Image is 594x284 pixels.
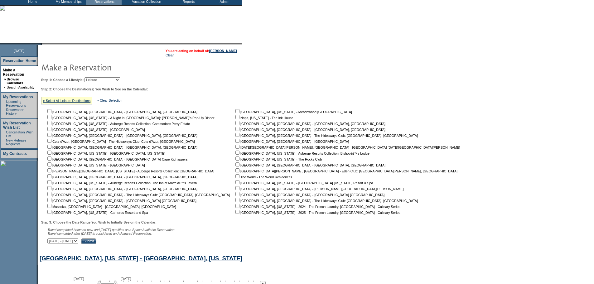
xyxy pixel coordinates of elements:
nobr: [GEOGRAPHIC_DATA], [GEOGRAPHIC_DATA] - The Hideaways Club: [GEOGRAPHIC_DATA], [GEOGRAPHIC_DATA] [234,199,418,203]
nobr: [GEOGRAPHIC_DATA], [US_STATE] - Auberge Resorts Collection: Commodore Perry Estate [46,122,190,126]
b: Step 3: Choose the Date Range You Wish to Initially See on the Calendar: [41,220,157,224]
span: [DATE] [121,277,131,281]
nobr: [GEOGRAPHIC_DATA], [US_STATE] - [GEOGRAPHIC_DATA] [US_STATE] Resort & Spa [234,181,373,185]
nobr: [GEOGRAPHIC_DATA], [US_STATE] - A Night In [GEOGRAPHIC_DATA]: [PERSON_NAME]'s Pop-Up Dinner [46,116,215,120]
nobr: [GEOGRAPHIC_DATA], [GEOGRAPHIC_DATA] - [GEOGRAPHIC_DATA], [GEOGRAPHIC_DATA] [46,146,197,149]
a: Cancellation Wish List [6,130,33,138]
a: » Clear Selection [97,99,122,102]
nobr: [GEOGRAPHIC_DATA], [US_STATE] - 2024 - The French Laundry, [GEOGRAPHIC_DATA] - Culinary Series [234,205,400,209]
nobr: [GEOGRAPHIC_DATA], [GEOGRAPHIC_DATA] - The Hideaways Club: [GEOGRAPHIC_DATA], [GEOGRAPHIC_DATA] [234,134,418,137]
nobr: [GEOGRAPHIC_DATA], [US_STATE] - [GEOGRAPHIC_DATA], [US_STATE] [46,152,165,155]
nobr: Travel completed after [DATE] is considered an Advanced Reservation. [47,232,152,235]
span: Travel completed between now and [DATE] qualifies as a Space Available Reservation. [47,228,176,232]
a: Search Availability [7,85,34,89]
td: · [4,138,5,146]
td: · [4,130,5,138]
nobr: [GEOGRAPHIC_DATA], [US_STATE] - Auberge Resorts Collection: The Inn at Matteiâ€™s Tavern [46,181,197,185]
a: My Reservation Wish List [3,121,31,130]
nobr: The World - The World Residences [234,175,292,179]
nobr: [GEOGRAPHIC_DATA], [GEOGRAPHIC_DATA] - [PERSON_NAME][GEOGRAPHIC_DATA][PERSON_NAME] [234,187,403,191]
b: Step 2: Choose the Destination(s) You Wish to See on the Calendar: [41,87,148,91]
a: [PERSON_NAME] [209,49,237,53]
td: · [4,108,5,115]
a: My Reservations [3,95,33,99]
nobr: [GEOGRAPHIC_DATA], [GEOGRAPHIC_DATA] - [GEOGRAPHIC_DATA], [GEOGRAPHIC_DATA] [46,175,197,179]
nobr: [GEOGRAPHIC_DATA], [US_STATE] - 2025 - The French Laundry, [GEOGRAPHIC_DATA] - Culinary Series [234,211,400,214]
nobr: [GEOGRAPHIC_DATA], [GEOGRAPHIC_DATA] - [GEOGRAPHIC_DATA], [GEOGRAPHIC_DATA] [234,128,385,132]
a: Reservation Home [3,59,36,63]
nobr: [GEOGRAPHIC_DATA], [US_STATE] - [GEOGRAPHIC_DATA] [46,128,145,132]
nobr: [GEOGRAPHIC_DATA], [US_STATE] - The Rocks Club [234,157,322,161]
b: Step 1: Choose a Lifestyle: [41,78,84,82]
nobr: [GEOGRAPHIC_DATA], [GEOGRAPHIC_DATA] - [GEOGRAPHIC_DATA], [GEOGRAPHIC_DATA] [234,163,385,167]
nobr: [GEOGRAPHIC_DATA], [US_STATE] - [GEOGRAPHIC_DATA] [46,163,145,167]
img: pgTtlMakeReservation.gif [41,61,166,73]
nobr: [GEOGRAPHIC_DATA], [GEOGRAPHIC_DATA] - [GEOGRAPHIC_DATA], [GEOGRAPHIC_DATA] [46,187,197,191]
nobr: [GEOGRAPHIC_DATA], [US_STATE] - Carneros Resort and Spa [46,211,148,214]
nobr: [GEOGRAPHIC_DATA], [GEOGRAPHIC_DATA] - [GEOGRAPHIC_DATA] [234,140,349,143]
b: » [4,77,6,81]
a: Reservation History [6,108,24,115]
nobr: [GEOGRAPHIC_DATA], [US_STATE] - Auberge Resorts Collection: Bishopâ€™s Lodge [234,152,369,155]
span: [DATE] [74,277,84,281]
nobr: Napa, [US_STATE] - The Ink House [234,116,293,120]
span: You are acting on behalf of: [166,49,237,53]
a: » Select All Leisure Destinations [43,99,90,103]
img: promoShadowLeftCorner.gif [40,43,42,45]
nobr: [GEOGRAPHIC_DATA], [GEOGRAPHIC_DATA] - [GEOGRAPHIC_DATA], [GEOGRAPHIC_DATA] [46,110,197,114]
nobr: [GEOGRAPHIC_DATA], [GEOGRAPHIC_DATA] - [GEOGRAPHIC_DATA] [GEOGRAPHIC_DATA] [234,193,384,197]
a: My Contracts [3,152,27,156]
a: New Release Requests [6,138,26,146]
nobr: [GEOGRAPHIC_DATA], [GEOGRAPHIC_DATA] - The Hideaways Club: [GEOGRAPHIC_DATA], [GEOGRAPHIC_DATA] [46,193,230,197]
nobr: [DATE][GEOGRAPHIC_DATA][PERSON_NAME], [GEOGRAPHIC_DATA] - [GEOGRAPHIC_DATA] [DATE][GEOGRAPHIC_DAT... [234,146,460,149]
a: [GEOGRAPHIC_DATA], [US_STATE] - [GEOGRAPHIC_DATA], [US_STATE] [40,255,242,262]
a: Browse Calendars [7,77,23,85]
a: Upcoming Reservations [6,100,26,107]
nobr: [GEOGRAPHIC_DATA], [US_STATE] - Meadowood [GEOGRAPHIC_DATA] [234,110,352,114]
nobr: [GEOGRAPHIC_DATA], [GEOGRAPHIC_DATA] - [GEOGRAPHIC_DATA] Cape Kidnappers [46,157,187,161]
nobr: [GEOGRAPHIC_DATA], [GEOGRAPHIC_DATA] - [GEOGRAPHIC_DATA], [GEOGRAPHIC_DATA] [46,134,197,137]
td: · [4,85,6,89]
input: Submit [81,238,96,244]
nobr: Cote d'Azur, [GEOGRAPHIC_DATA] - The Hideaways Club: Cote d'Azur, [GEOGRAPHIC_DATA] [46,140,195,143]
a: Clear [166,53,174,57]
a: Make a Reservation [3,68,24,77]
nobr: Muskoka, [GEOGRAPHIC_DATA] - [GEOGRAPHIC_DATA], [GEOGRAPHIC_DATA] [46,205,176,209]
nobr: [GEOGRAPHIC_DATA], [GEOGRAPHIC_DATA] - [GEOGRAPHIC_DATA], [GEOGRAPHIC_DATA] [234,122,385,126]
nobr: [PERSON_NAME][GEOGRAPHIC_DATA], [US_STATE] - Auberge Resorts Collection: [GEOGRAPHIC_DATA] [46,169,214,173]
span: [DATE] [14,49,24,53]
img: blank.gif [42,43,43,45]
td: · [4,100,5,107]
nobr: [GEOGRAPHIC_DATA][PERSON_NAME], [GEOGRAPHIC_DATA] - Eden Club: [GEOGRAPHIC_DATA][PERSON_NAME], [G... [234,169,457,173]
nobr: [GEOGRAPHIC_DATA], [GEOGRAPHIC_DATA] - [GEOGRAPHIC_DATA] [GEOGRAPHIC_DATA] [46,199,196,203]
